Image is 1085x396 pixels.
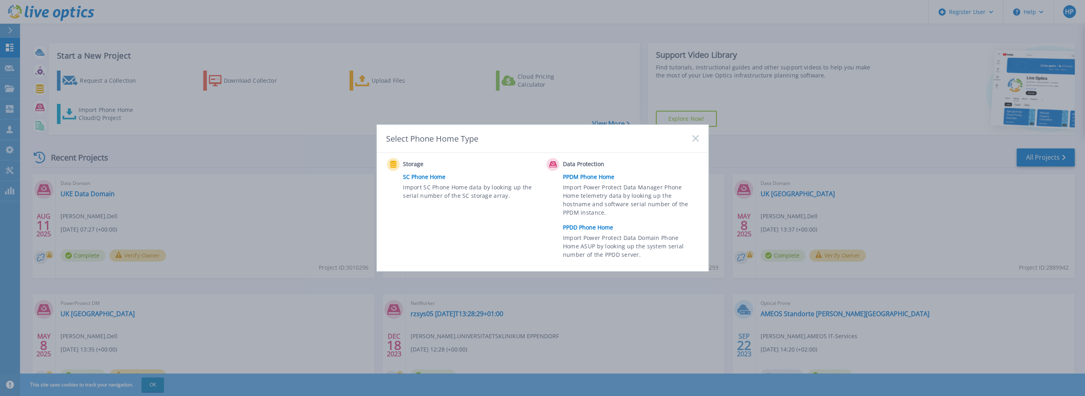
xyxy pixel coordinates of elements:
[563,183,696,220] span: Import Power Protect Data Manager Phone Home telemetry data by looking up the hostname and softwa...
[403,160,483,169] span: Storage
[563,221,702,234] a: PPDD Phone Home
[403,183,537,201] span: Import SC Phone Home data by looking up the serial number of the SC storage array.
[563,234,696,261] span: Import Power Protect Data Domain Phone Home ASUP by looking up the system serial number of the PP...
[387,133,480,144] div: Select Phone Home Type
[563,171,702,183] a: PPDM Phone Home
[563,160,643,169] span: Data Protection
[403,171,543,183] a: SC Phone Home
